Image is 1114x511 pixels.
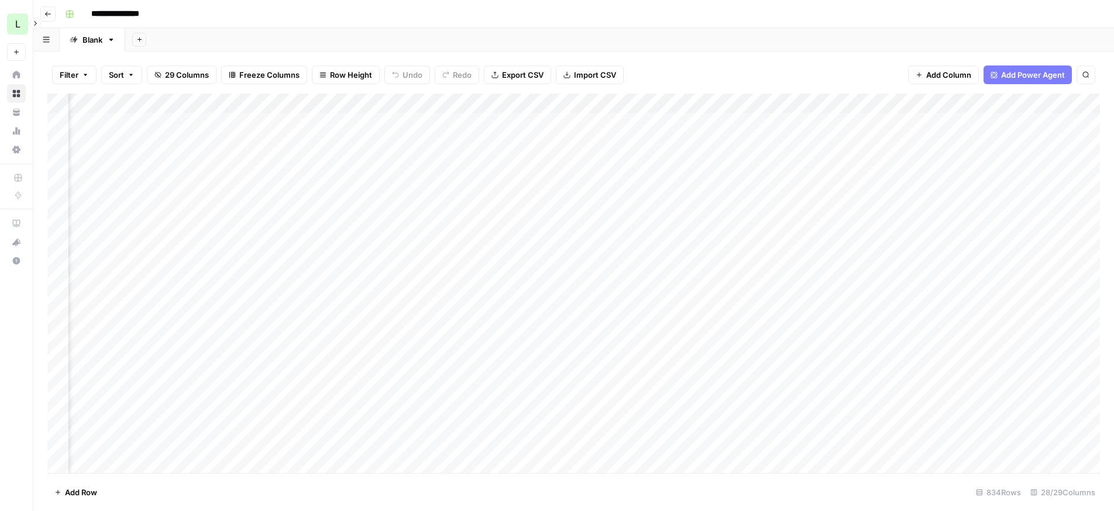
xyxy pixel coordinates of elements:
button: Add Power Agent [984,65,1072,84]
button: Sort [101,65,142,84]
button: Redo [435,65,479,84]
span: Add Power Agent [1001,69,1065,81]
span: Filter [60,69,78,81]
button: What's new? [7,233,26,251]
div: Blank [82,34,102,46]
button: Help + Support [7,251,26,270]
div: 28/29 Columns [1026,483,1100,502]
span: Add Column [926,69,971,81]
span: Export CSV [502,69,544,81]
button: Row Height [312,65,380,84]
a: Your Data [7,103,26,122]
div: What's new? [8,233,25,251]
a: Settings [7,140,26,159]
a: Home [7,65,26,84]
span: L [15,17,20,31]
span: Import CSV [574,69,616,81]
span: 29 Columns [165,69,209,81]
button: Add Row [47,483,104,502]
div: 834 Rows [971,483,1026,502]
span: Sort [109,69,124,81]
span: Add Row [65,486,97,498]
span: Undo [403,69,422,81]
a: AirOps Academy [7,214,26,233]
button: Freeze Columns [221,65,307,84]
a: Usage [7,122,26,140]
span: Row Height [330,69,372,81]
span: Redo [453,69,472,81]
a: Blank [60,28,125,51]
button: Export CSV [484,65,551,84]
button: Filter [52,65,97,84]
a: Browse [7,84,26,103]
button: Add Column [908,65,979,84]
button: Import CSV [556,65,624,84]
button: Undo [384,65,430,84]
button: 29 Columns [147,65,216,84]
button: Workspace: Lob [7,9,26,39]
span: Freeze Columns [239,69,300,81]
